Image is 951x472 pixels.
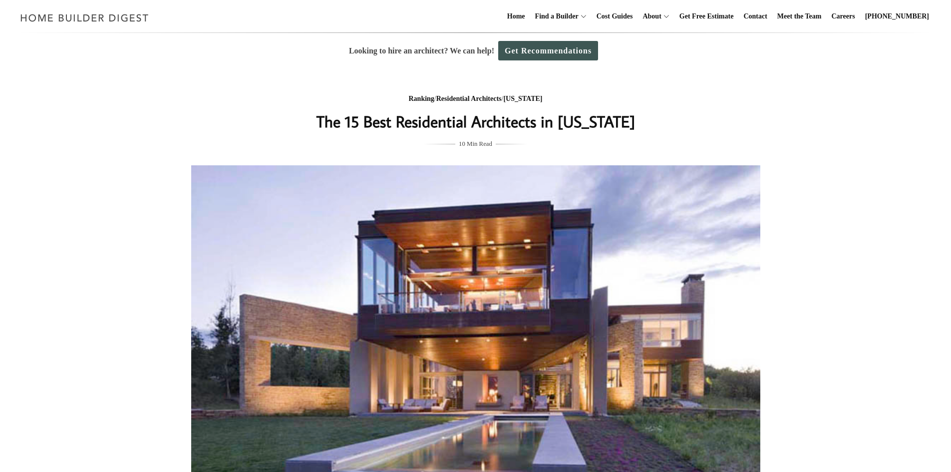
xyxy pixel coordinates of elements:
[828,0,859,32] a: Careers
[861,0,933,32] a: [PHONE_NUMBER]
[277,109,675,133] h1: The 15 Best Residential Architects in [US_STATE]
[503,0,529,32] a: Home
[638,0,661,32] a: About
[593,0,637,32] a: Cost Guides
[436,95,502,102] a: Residential Architects
[459,138,492,149] span: 10 Min Read
[675,0,738,32] a: Get Free Estimate
[773,0,826,32] a: Meet the Team
[739,0,771,32] a: Contact
[531,0,579,32] a: Find a Builder
[277,93,675,105] div: / /
[409,95,434,102] a: Ranking
[498,41,598,60] a: Get Recommendations
[16,8,153,27] img: Home Builder Digest
[503,95,542,102] a: [US_STATE]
